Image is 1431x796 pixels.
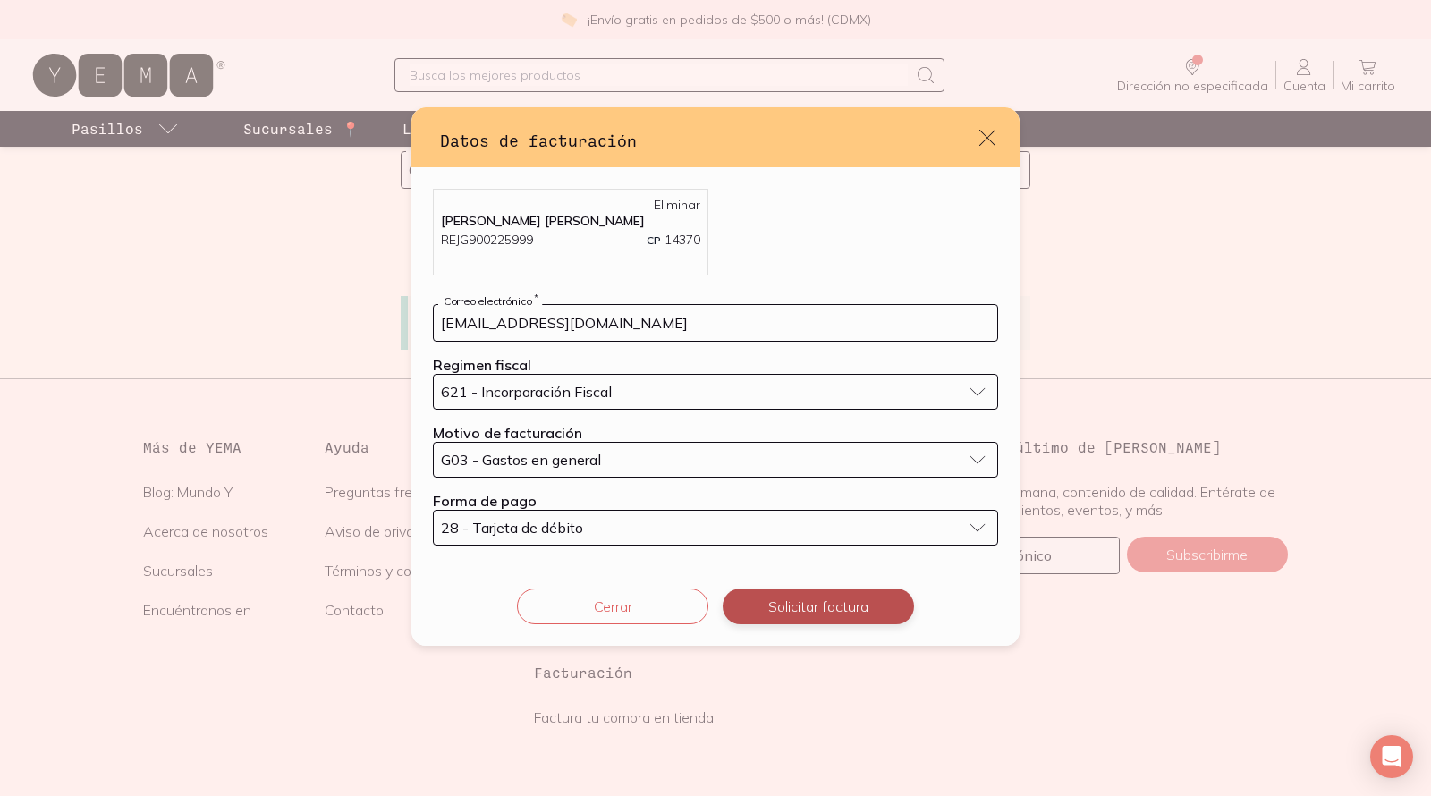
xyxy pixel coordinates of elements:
[723,589,914,624] button: Solicitar factura
[433,424,582,442] label: Motivo de facturación
[441,213,700,229] p: [PERSON_NAME] [PERSON_NAME]
[647,233,661,247] span: CP
[433,374,998,410] button: 621 - Incorporación Fiscal
[654,197,700,213] a: Eliminar
[438,293,542,307] label: Correo electrónico
[517,589,708,624] button: Cerrar
[433,442,998,478] button: G03 - Gastos en general
[441,521,583,535] span: 28 - Tarjeta de débito
[411,107,1020,645] div: default
[440,129,977,152] h3: Datos de facturación
[433,356,531,374] label: Regimen fiscal
[433,510,998,546] button: 28 - Tarjeta de débito
[647,231,700,250] p: 14370
[433,492,537,510] label: Forma de pago
[441,385,612,399] span: 621 - Incorporación Fiscal
[441,231,533,250] p: REJG900225999
[1370,735,1413,778] div: Open Intercom Messenger
[441,453,601,467] span: G03 - Gastos en general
